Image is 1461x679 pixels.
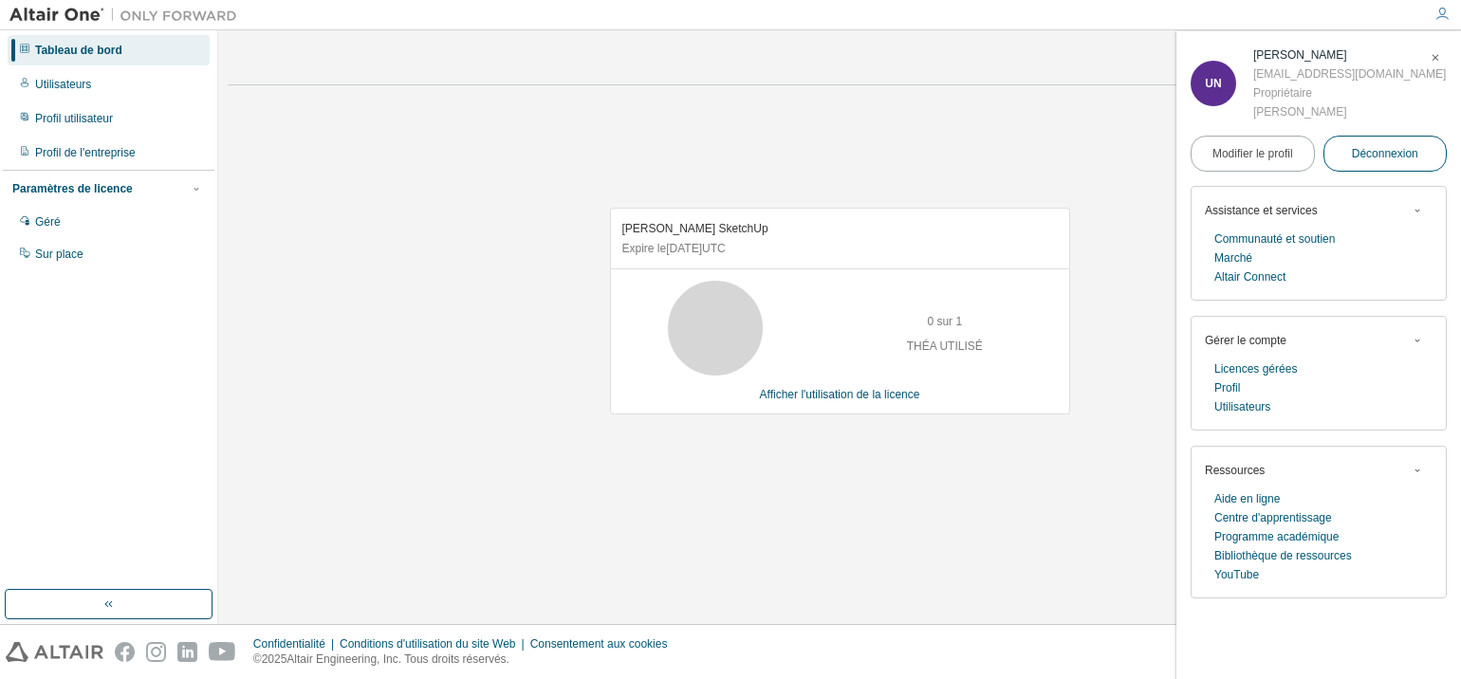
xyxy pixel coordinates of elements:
font: [PERSON_NAME] SketchUp [622,222,768,235]
font: Profil utilisateur [35,112,113,125]
font: Altair Engineering, Inc. Tous droits réservés. [287,652,509,666]
font: Gérer le compte [1205,334,1286,347]
font: Utilisateurs [1214,400,1270,413]
font: 2025 [262,652,287,666]
font: Conditions d'utilisation du site Web [340,637,516,651]
font: [PERSON_NAME] [1253,48,1347,62]
font: 0 sur 1 [927,315,962,328]
button: Déconnexion [1323,136,1448,172]
font: [PERSON_NAME] [1253,105,1347,119]
font: Aide en ligne [1214,492,1280,505]
font: Sur place [35,248,83,261]
font: Centre d'apprentissage [1214,511,1332,524]
font: Altair Connect [1214,270,1285,284]
font: Paramètres de licence [12,182,133,195]
a: Programme académique [1214,527,1339,546]
a: YouTube [1214,565,1259,584]
img: instagram.svg [146,642,166,662]
font: Marché [1214,251,1252,265]
font: YouTube [1214,568,1259,581]
font: [DATE] [666,242,702,255]
a: Modifier le profil [1191,136,1315,172]
font: Licences gérées [1214,362,1297,376]
img: Altaïr Un [9,6,247,25]
img: youtube.svg [209,642,236,662]
font: © [253,652,262,666]
font: Déconnexion [1352,147,1418,160]
a: Aide en ligne [1214,489,1280,508]
font: Profil de l'entreprise [35,146,136,159]
a: Altair Connect [1214,267,1285,286]
a: Marché [1214,248,1252,267]
a: Utilisateurs [1214,397,1270,416]
font: THÉA UTILISÉ [907,339,983,353]
font: UTC [702,242,726,255]
font: UN [1205,77,1221,90]
a: Centre d'apprentissage [1214,508,1332,527]
a: Bibliothèque de ressources [1214,546,1352,565]
font: Propriétaire [1253,86,1312,100]
font: [EMAIL_ADDRESS][DOMAIN_NAME] [1253,67,1446,81]
img: facebook.svg [115,642,135,662]
font: Utilisateurs [35,78,91,91]
font: Confidentialité [253,637,325,651]
font: Géré [35,215,61,229]
a: Communauté et soutien [1214,229,1335,248]
font: Afficher l'utilisation de la licence [760,388,920,401]
font: Consentement aux cookies [530,637,668,651]
img: linkedin.svg [177,642,197,662]
font: Profil [1214,381,1240,395]
font: Ressources [1205,464,1265,477]
font: Tableau de bord [35,44,122,57]
font: Communauté et soutien [1214,232,1335,246]
font: Programme académique [1214,530,1339,543]
font: Expire le [622,242,667,255]
font: Assistance et services [1205,204,1318,217]
font: Modifier le profil [1212,147,1293,160]
a: Licences gérées [1214,359,1297,378]
img: altair_logo.svg [6,642,103,662]
font: Bibliothèque de ressources [1214,549,1352,562]
div: ANNE BRUNINX [1253,46,1446,64]
a: Profil [1214,378,1240,397]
